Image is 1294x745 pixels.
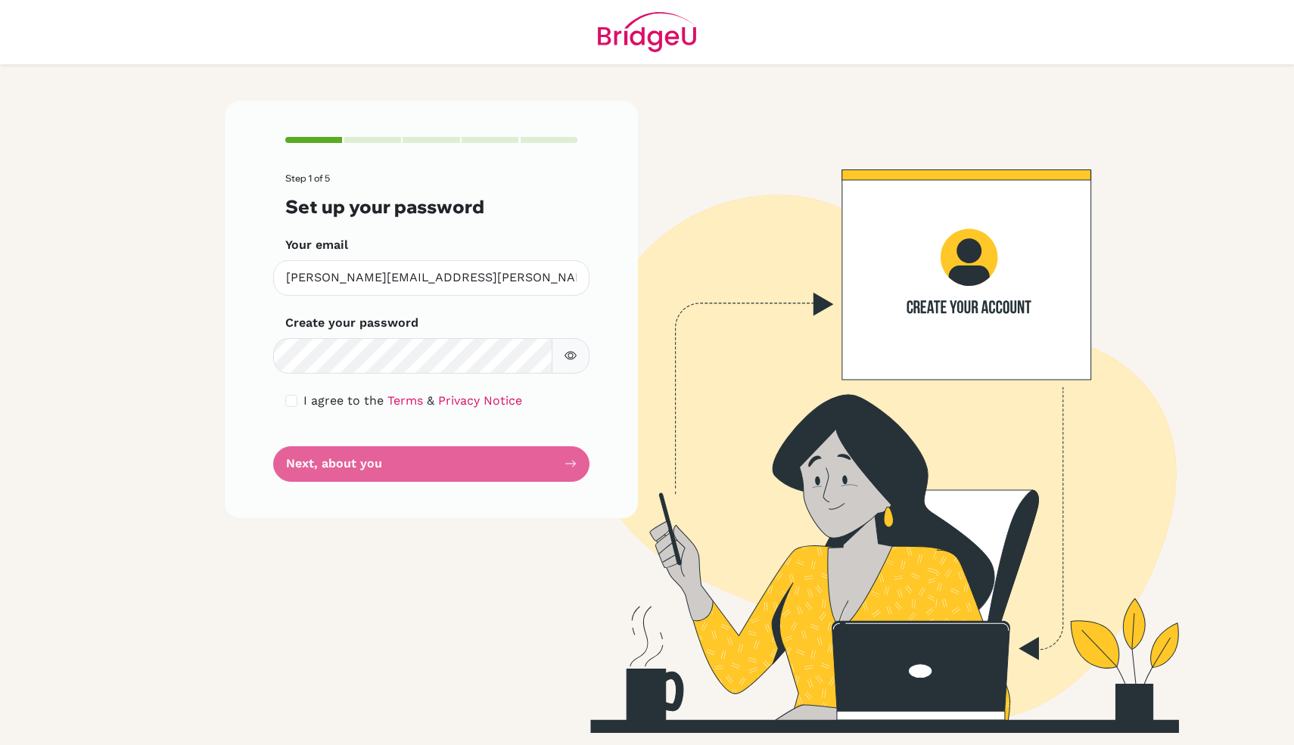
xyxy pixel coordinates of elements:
[285,172,330,184] span: Step 1 of 5
[387,393,423,408] a: Terms
[438,393,522,408] a: Privacy Notice
[427,393,434,408] span: &
[285,196,577,218] h3: Set up your password
[431,101,1294,733] img: Create your account
[285,314,418,332] label: Create your password
[285,236,348,254] label: Your email
[303,393,384,408] span: I agree to the
[273,260,589,296] input: Insert your email*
